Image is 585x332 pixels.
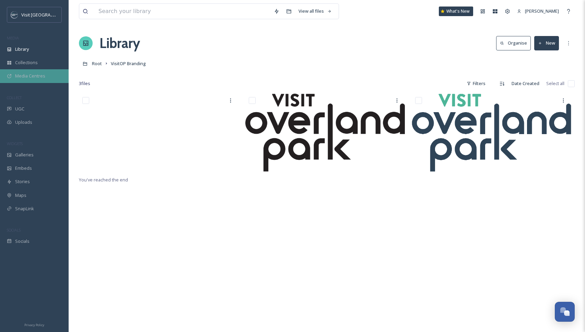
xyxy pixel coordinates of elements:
span: MEDIA [7,35,19,40]
span: 3 file s [79,80,90,87]
span: Galleries [15,152,34,158]
input: Search your library [95,4,270,19]
span: Visit [GEOGRAPHIC_DATA] [21,11,74,18]
div: Filters [463,77,489,90]
span: COLLECT [7,95,22,100]
span: Uploads [15,119,32,126]
span: Root [92,60,102,67]
img: VOP_Primary-Logo-Color_Navy_1920.png [412,94,571,172]
a: View all files [295,4,335,18]
img: VOP_Primary Logo-White.png [79,94,238,171]
a: Organise [496,36,534,50]
span: Collections [15,59,38,66]
button: Open Chat [555,302,575,322]
img: VOP_PrimaryLogoBlack.png [245,94,405,171]
div: Date Created [508,77,543,90]
span: Maps [15,192,26,199]
span: SOCIALS [7,227,21,233]
a: Library [100,33,140,54]
span: Privacy Policy [24,323,44,327]
span: [PERSON_NAME] [525,8,559,14]
span: SnapLink [15,205,34,212]
span: Library [15,46,29,52]
span: You've reached the end [79,177,128,183]
a: [PERSON_NAME] [514,4,562,18]
a: VisitOP Branding [111,59,146,68]
span: Select all [546,80,564,87]
button: Organise [496,36,531,50]
a: Privacy Policy [24,320,44,329]
span: Stories [15,178,30,185]
span: WIDGETS [7,141,23,146]
span: Media Centres [15,73,45,79]
span: Socials [15,238,30,245]
span: Embeds [15,165,32,171]
a: Root [92,59,102,68]
button: New [534,36,559,50]
span: UGC [15,106,24,112]
a: What's New [439,7,473,16]
img: c3es6xdrejuflcaqpovn.png [11,11,18,18]
span: VisitOP Branding [111,60,146,67]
